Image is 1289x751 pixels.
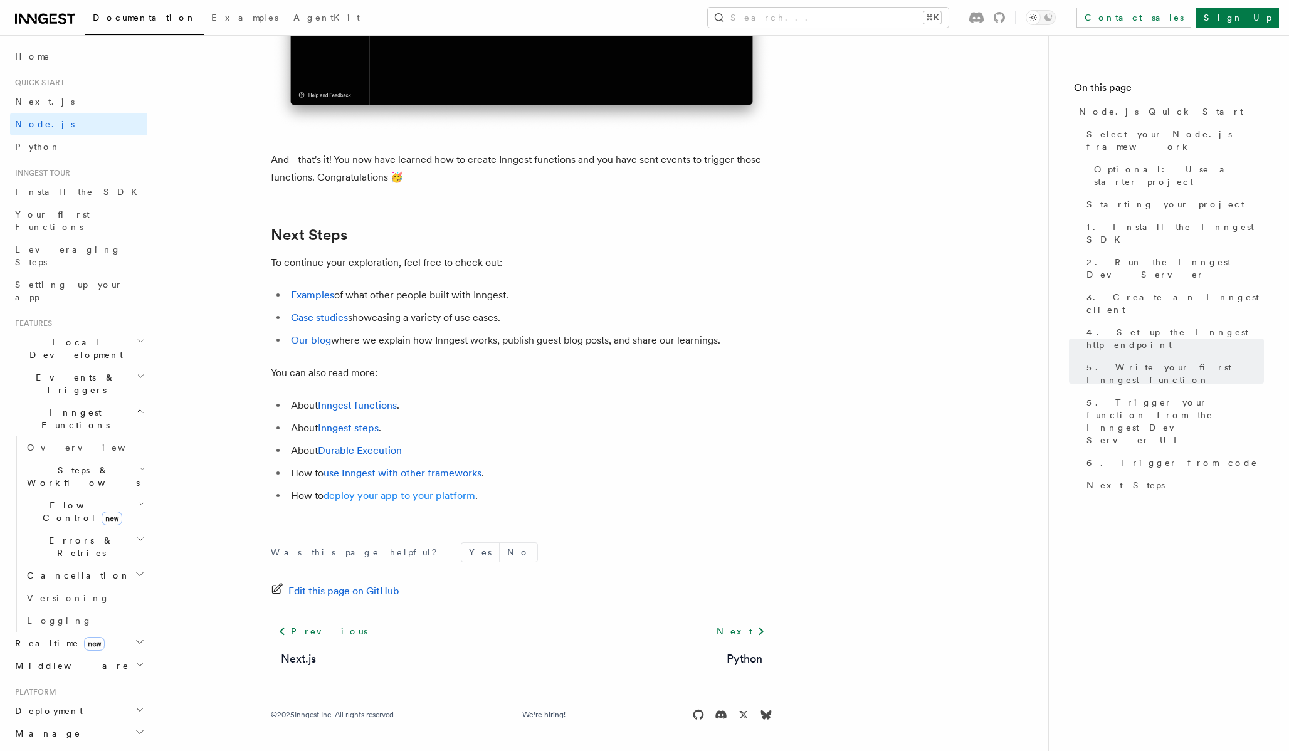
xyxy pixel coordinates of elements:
span: Optional: Use a starter project [1094,163,1264,188]
a: 6. Trigger from code [1081,451,1264,474]
a: Next Steps [1081,474,1264,496]
li: How to . [287,465,772,482]
span: Starting your project [1086,198,1244,211]
li: of what other people built with Inngest. [287,286,772,304]
span: 3. Create an Inngest client [1086,291,1264,316]
span: new [102,512,122,525]
a: 3. Create an Inngest client [1081,286,1264,321]
button: Yes [461,543,499,562]
span: 5. Write your first Inngest function [1086,361,1264,386]
a: 2. Run the Inngest Dev Server [1081,251,1264,286]
span: Deployment [10,705,83,717]
a: Case studies [291,312,348,323]
span: Logging [27,616,92,626]
span: Inngest tour [10,168,70,178]
span: Node.js Quick Start [1079,105,1243,118]
a: Leveraging Steps [10,238,147,273]
h4: On this page [1074,80,1264,100]
a: Starting your project [1081,193,1264,216]
span: Leveraging Steps [15,244,121,267]
button: Steps & Workflows [22,459,147,494]
a: Python [727,650,762,668]
button: Cancellation [22,564,147,587]
span: 1. Install the Inngest SDK [1086,221,1264,246]
li: How to . [287,487,772,505]
a: 5. Write your first Inngest function [1081,356,1264,391]
p: To continue your exploration, feel free to check out: [271,254,772,271]
a: Versioning [22,587,147,609]
span: Node.js [15,119,75,129]
span: Setting up your app [15,280,123,302]
span: 5. Trigger your function from the Inngest Dev Server UI [1086,396,1264,446]
p: Was this page helpful? [271,546,446,559]
a: Python [10,135,147,158]
span: Cancellation [22,569,130,582]
a: Next.js [10,90,147,113]
span: 6. Trigger from code [1086,456,1258,469]
span: Errors & Retries [22,534,136,559]
span: Python [15,142,61,152]
span: Documentation [93,13,196,23]
a: Select your Node.js framework [1081,123,1264,158]
button: Middleware [10,654,147,677]
a: Your first Functions [10,203,147,238]
span: Flow Control [22,499,138,524]
span: Install the SDK [15,187,145,197]
span: Platform [10,687,56,697]
span: Steps & Workflows [22,464,140,489]
a: Next Steps [271,226,347,244]
button: Inngest Functions [10,401,147,436]
span: Your first Functions [15,209,90,232]
button: Flow Controlnew [22,494,147,529]
a: Durable Execution [318,444,402,456]
span: Events & Triggers [10,371,137,396]
a: Next.js [281,650,316,668]
span: Features [10,318,52,328]
button: No [500,543,537,562]
li: About [287,442,772,460]
a: Home [10,45,147,68]
span: Overview [27,443,156,453]
a: Sign Up [1196,8,1279,28]
a: Inngest steps [318,422,379,434]
span: Home [15,50,50,63]
a: 1. Install the Inngest SDK [1081,216,1264,251]
kbd: ⌘K [923,11,941,24]
a: Our blog [291,334,331,346]
p: And - that's it! You now have learned how to create Inngest functions and you have sent events to... [271,151,772,186]
a: Optional: Use a starter project [1089,158,1264,193]
a: Next [709,620,772,643]
button: Local Development [10,331,147,366]
span: Middleware [10,659,129,672]
span: Next.js [15,97,75,107]
button: Manage [10,722,147,745]
span: Inngest Functions [10,406,135,431]
p: You can also read more: [271,364,772,382]
span: Local Development [10,336,137,361]
button: Toggle dark mode [1026,10,1056,25]
a: Setting up your app [10,273,147,308]
a: Examples [204,4,286,34]
span: Examples [211,13,278,23]
div: Inngest Functions [10,436,147,632]
span: Quick start [10,78,65,88]
button: Search...⌘K [708,8,949,28]
li: where we explain how Inngest works, publish guest blog posts, and share our learnings. [287,332,772,349]
a: use Inngest with other frameworks [324,467,481,479]
span: Select your Node.js framework [1086,128,1264,153]
a: 5. Trigger your function from the Inngest Dev Server UI [1081,391,1264,451]
div: © 2025 Inngest Inc. All rights reserved. [271,710,396,720]
button: Events & Triggers [10,366,147,401]
a: Examples [291,289,334,301]
a: deploy your app to your platform [324,490,475,502]
a: Documentation [85,4,204,35]
span: Edit this page on GitHub [288,582,399,600]
a: Edit this page on GitHub [271,582,399,600]
span: Next Steps [1086,479,1165,491]
span: AgentKit [293,13,360,23]
span: Manage [10,727,81,740]
a: Node.js Quick Start [1074,100,1264,123]
button: Deployment [10,700,147,722]
a: Overview [22,436,147,459]
button: Realtimenew [10,632,147,654]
